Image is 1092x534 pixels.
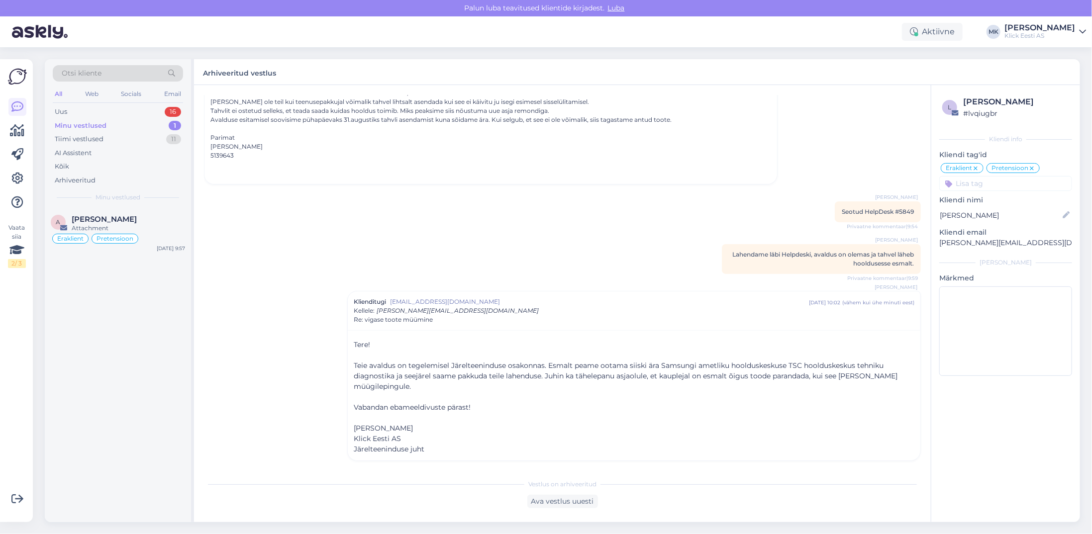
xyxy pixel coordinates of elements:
input: Lisa nimi [940,210,1061,221]
div: Web [83,88,100,100]
span: Eraklient [946,165,972,171]
div: Minu vestlused [55,121,106,131]
p: Kliendi email [939,227,1072,238]
span: Minu vestlused [96,193,140,202]
div: Email [162,88,183,100]
span: Vabandan ebameeldivuste pärast! [354,403,471,412]
span: Otsi kliente [62,68,101,79]
span: Lahendame läbi Helpdeski, avaldus on olemas ja tahvel läheb hooldusesse esmalt. [732,251,914,267]
div: [PERSON_NAME] [1004,24,1075,32]
span: Tere! [354,340,370,349]
div: AI Assistent [55,148,92,158]
div: 2 / 3 [8,259,26,268]
div: 5139643 [210,151,771,160]
div: Attachment [72,224,185,233]
div: Kliendi info [939,135,1072,144]
label: Arhiveeritud vestlus [203,65,276,79]
div: Uus [55,107,67,117]
div: 1 [169,121,181,131]
div: Socials [119,88,143,100]
span: [PERSON_NAME][EMAIL_ADDRESS][DOMAIN_NAME] [377,307,539,314]
div: ( vähem kui ühe minuti eest ) [842,299,914,306]
span: [PERSON_NAME] [875,236,918,244]
p: Kliendi tag'id [939,150,1072,160]
span: Teie avaldus on tegelemisel Järelteeninduse osakonnas. Esmalt peame ootama siiski ära Samsungi am... [354,361,897,391]
span: Kellele : [354,307,375,314]
p: Märkmed [939,273,1072,283]
span: Klick Eesti AS [354,434,401,443]
p: [PERSON_NAME][EMAIL_ADDRESS][DOMAIN_NAME] [939,238,1072,248]
div: Parimat [210,133,771,142]
span: Klienditugi [354,297,386,306]
div: Kõik [55,162,69,172]
p: Kliendi nimi [939,195,1072,205]
span: Pretensioon [97,236,133,242]
span: Luba [605,3,628,12]
div: [PERSON_NAME] [939,258,1072,267]
div: MK [987,25,1000,39]
span: [EMAIL_ADDRESS][DOMAIN_NAME] [390,297,809,306]
div: # lvqiugbr [963,108,1069,119]
input: Lisa tag [939,176,1072,191]
span: l [948,103,952,111]
div: [PERSON_NAME] [210,142,771,151]
div: [DATE] 10:02 [809,299,840,306]
div: Avalduse esitamisel soovisime pühapäevaks 31.augustiks tahvli asendamist kuna sõidame ära. Kui se... [210,115,771,124]
span: [PERSON_NAME] [875,283,917,291]
span: Eraklient [57,236,84,242]
div: 16 [165,107,181,117]
div: Arhiveeritud [55,176,96,185]
span: Vestlus on arhiveeritud [528,480,596,489]
span: Angelina Jegorova [72,215,137,224]
div: Aktiivne [902,23,963,41]
span: Pretensioon [992,165,1028,171]
span: Järelteeninduse juht [354,445,424,453]
a: [PERSON_NAME]Klick Eesti AS [1004,24,1086,40]
div: Ava vestlus uuesti [527,495,598,508]
div: [PERSON_NAME] [963,96,1069,108]
div: Tahvlit ei ostetud selleks, et teada saada kuidas hooldus toimib. Miks peaksime siis nõustuma uue... [210,106,771,115]
div: All [53,88,64,100]
img: Askly Logo [8,67,27,86]
div: 11 [166,134,181,144]
span: A [56,218,61,226]
span: [PERSON_NAME] [875,193,918,201]
div: Klick Eesti AS [1004,32,1075,40]
div: [DATE] 9:57 [157,245,185,252]
span: Privaatne kommentaar | 9:54 [847,223,918,230]
div: [PERSON_NAME] ole teil kui teenusepakkujal võimalik tahvel lihtsalt asendada kui see ei käivitu j... [210,97,771,106]
span: Privaatne kommentaar | 9:59 [847,274,918,282]
div: Vaata siia [8,223,26,268]
span: Seotud HelpDesk #5849 [842,208,914,215]
div: Tere [210,44,771,178]
div: Tiimi vestlused [55,134,103,144]
span: Re: vigase toote müümine [354,315,433,324]
span: [PERSON_NAME] [354,424,413,433]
